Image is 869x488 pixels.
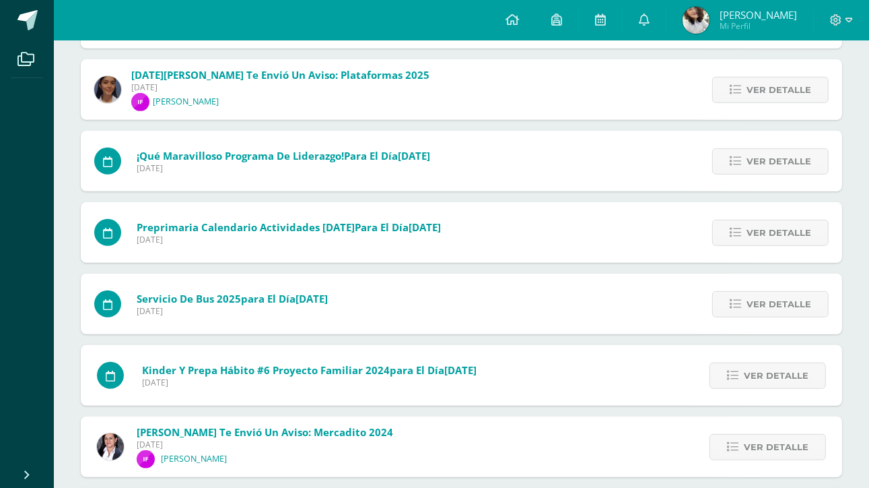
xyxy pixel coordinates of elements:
span: [DATE] [137,305,328,317]
span: [DATE] [137,234,441,245]
span: para el día [142,363,477,377]
span: ¡Qué maravilloso programa de Liderazgo! [137,149,344,162]
span: [DATE] [296,292,328,305]
span: Ver detalle [744,435,808,460]
span: para el día [137,220,441,234]
img: 540f86d0feb66fe801c5f4958f58a091.png [94,76,121,103]
span: [DATE] [131,82,429,93]
span: [DATE] [409,220,441,234]
span: para el día [137,292,328,305]
img: 418535a19aa8ce241274028ee4f1282c.png [131,93,149,111]
p: [PERSON_NAME] [161,454,227,464]
img: 418535a19aa8ce241274028ee4f1282c.png [137,450,155,468]
span: [DATE] [137,439,393,450]
span: Ver detalle [746,78,811,102]
span: [DATE][PERSON_NAME] te envió un aviso: Plataformas 2025 [131,68,429,82]
span: [DATE] [137,162,430,174]
span: [PERSON_NAME] [720,8,797,22]
span: [PERSON_NAME] te envió un aviso: Mercadito 2024 [137,425,393,439]
p: [PERSON_NAME] [153,96,219,107]
span: Mi Perfil [720,20,797,32]
img: a52dba6eb43db7c5514659e75cac0f61.png [683,7,709,34]
span: Preprimaria Calendario Actividades [DATE] [137,220,355,234]
img: fb59bf07d247bd39ce9c67bca0b5bcb3.png [97,433,124,460]
span: para el día [137,149,430,162]
span: Ver detalle [746,220,811,245]
span: Ver detalle [746,292,811,317]
span: [DATE] [398,149,430,162]
span: Ver detalle [744,363,808,388]
span: [DATE] [142,377,477,388]
span: [DATE] [444,363,477,377]
span: Kinder y Prepa Hábito #6 proyecto familiar 2024 [142,363,390,377]
span: Ver detalle [746,149,811,174]
span: Servicio de Bus 2025 [137,292,241,305]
